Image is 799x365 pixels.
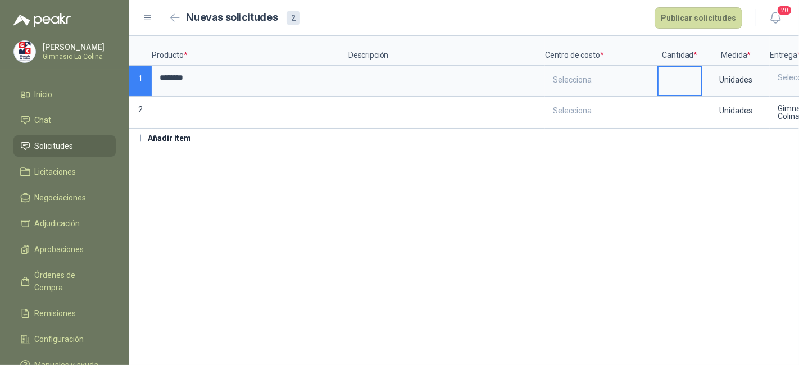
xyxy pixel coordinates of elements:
[129,97,152,129] p: 2
[35,140,74,152] span: Solicitudes
[546,67,656,93] div: Selecciona
[13,161,116,182] a: Licitaciones
[13,239,116,260] a: Aprobaciones
[129,129,198,148] button: Añadir ítem
[655,7,742,29] button: Publicar solicitudes
[35,243,84,255] span: Aprobaciones
[35,217,80,230] span: Adjudicación
[702,36,770,66] p: Medida
[546,98,656,124] div: Selecciona
[35,191,87,204] span: Negociaciones
[777,5,792,16] span: 20
[13,109,116,131] a: Chat
[187,10,278,26] h2: Nuevas solicitudes
[35,114,52,126] span: Chat
[287,11,300,25] div: 2
[35,269,105,294] span: Órdenes de Compra
[13,213,116,234] a: Adjudicación
[348,36,545,66] p: Descripción
[14,41,35,62] img: Company Logo
[545,36,657,66] p: Centro de costo
[35,88,53,101] span: Inicio
[35,166,76,178] span: Licitaciones
[129,66,152,97] p: 1
[35,307,76,320] span: Remisiones
[13,135,116,157] a: Solicitudes
[13,328,116,350] a: Configuración
[13,264,116,298] a: Órdenes de Compra
[13,84,116,105] a: Inicio
[657,36,702,66] p: Cantidad
[13,187,116,208] a: Negociaciones
[43,43,113,51] p: [PERSON_NAME]
[152,36,348,66] p: Producto
[13,13,71,27] img: Logo peakr
[703,67,769,93] div: Unidades
[765,8,786,28] button: 20
[35,333,84,345] span: Configuración
[13,303,116,324] a: Remisiones
[703,98,769,124] div: Unidades
[43,53,113,60] p: Gimnasio La Colina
